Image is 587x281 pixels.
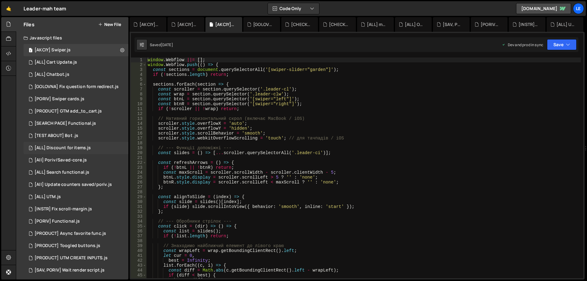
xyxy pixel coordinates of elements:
[24,142,128,154] div: 16298/45418.js
[131,185,146,190] div: 27
[35,268,105,273] div: [SAV, PORIV] Wait render script.js
[24,117,128,130] div: 16298/46356.js
[268,3,319,14] button: Code Only
[29,146,32,151] span: 1
[24,240,128,252] div: 16298/45504.js
[131,106,146,111] div: 11
[481,21,500,28] div: [PORIV] Functional.js
[131,57,146,62] div: 1
[29,48,32,53] span: 1
[131,92,146,97] div: 8
[131,263,146,268] div: 43
[35,182,112,187] div: [All] Update counters saved/poriv.js
[24,191,128,203] div: 16298/45324.js
[131,72,146,77] div: 4
[131,82,146,87] div: 6
[131,155,146,160] div: 21
[131,136,146,141] div: 17
[516,3,571,14] a: [DOMAIN_NAME]
[16,32,128,44] div: Javascript files
[131,97,146,102] div: 9
[24,227,128,240] div: 16298/45626.js
[35,96,84,102] div: [PORIV] Swiper cards.js
[215,21,235,28] div: [AKCIY] Swiper.js
[24,44,128,56] div: 16298/48209.js
[35,255,108,261] div: [PRODUCT] UTM CREATE INPUTS.js
[24,93,128,105] div: 16298/47573.js
[131,111,146,116] div: 12
[24,215,128,227] div: 16298/45506.js
[35,133,78,139] div: [TEST ABOUT] Bot .js
[131,146,146,150] div: 19
[131,131,146,136] div: 16
[502,42,543,47] div: Dev and prod in sync
[131,126,146,131] div: 15
[24,5,66,12] div: Leader-mah team
[131,102,146,106] div: 10
[131,170,146,175] div: 24
[1,1,16,16] a: 🤙
[131,141,146,146] div: 18
[131,234,146,238] div: 37
[35,121,96,126] div: [SEARCH PAGE] Functional.js
[253,21,273,28] div: [GOLOVNA] FAQ.js
[131,150,146,155] div: 20
[24,68,128,81] div: 16298/47738.js
[131,160,146,165] div: 22
[131,194,146,199] div: 29
[35,109,102,114] div: [PRODUCT] GTM add_to_cart.js
[573,3,584,14] a: Le
[35,72,69,77] div: [ALL] Chatbot.js
[131,219,146,224] div: 34
[131,190,146,194] div: 28
[24,56,128,68] div: 16298/44467.js
[131,175,146,180] div: 25
[131,248,146,253] div: 40
[131,204,146,209] div: 31
[131,224,146,229] div: 35
[161,42,173,47] div: [DATE]
[35,231,106,236] div: [PRODUCT] Async favorite func.js
[24,264,128,276] div: 16298/45691.js
[131,238,146,243] div: 38
[98,22,121,27] button: New File
[367,21,386,28] div: [ALL] modal.js
[547,39,577,50] button: Save
[131,268,146,273] div: 44
[131,258,146,263] div: 42
[131,214,146,219] div: 33
[405,21,424,28] div: [ALL] Overlay for catalog.js
[131,273,146,278] div: 45
[329,21,349,28] div: [CHECKOUT] Discount for checkout.js
[131,180,146,185] div: 26
[35,243,100,249] div: [PRODUCT] Toogled buttons.js
[177,21,197,28] div: [AKCIY] Sort products.js
[35,219,80,224] div: [PORIV] Functional.js
[519,21,538,28] div: [INSTR] Fix scroll-margin.js
[24,21,35,28] h2: Files
[35,145,91,151] div: [ALL] Discount for items.js
[443,21,462,28] div: [SAV, PORIV] Wait render script.js
[131,87,146,92] div: 7
[291,21,311,28] div: [CHECKOUT] GTAG only for checkout.js
[131,229,146,234] div: 36
[35,60,77,65] div: [ALL] Cart Update.js
[131,67,146,72] div: 3
[131,253,146,258] div: 41
[35,47,71,53] div: [AKCIY] Swiper.js
[131,77,146,82] div: 5
[24,252,128,264] div: 16298/45326.js
[131,116,146,121] div: 13
[35,157,87,163] div: [All] Poriv/Saved-core.js
[24,81,130,93] div: 16298/46371.js
[150,42,173,47] div: Saved
[131,209,146,214] div: 32
[24,154,128,166] div: 16298/45501.js
[131,62,146,67] div: 2
[556,21,576,28] div: [ALL] UTM.js
[131,243,146,248] div: 39
[24,166,128,179] div: 16298/46290.js
[35,194,61,200] div: [ALL] UTM.js
[131,199,146,204] div: 30
[35,84,119,90] div: [GOLOVNA] Fix question form redirect.js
